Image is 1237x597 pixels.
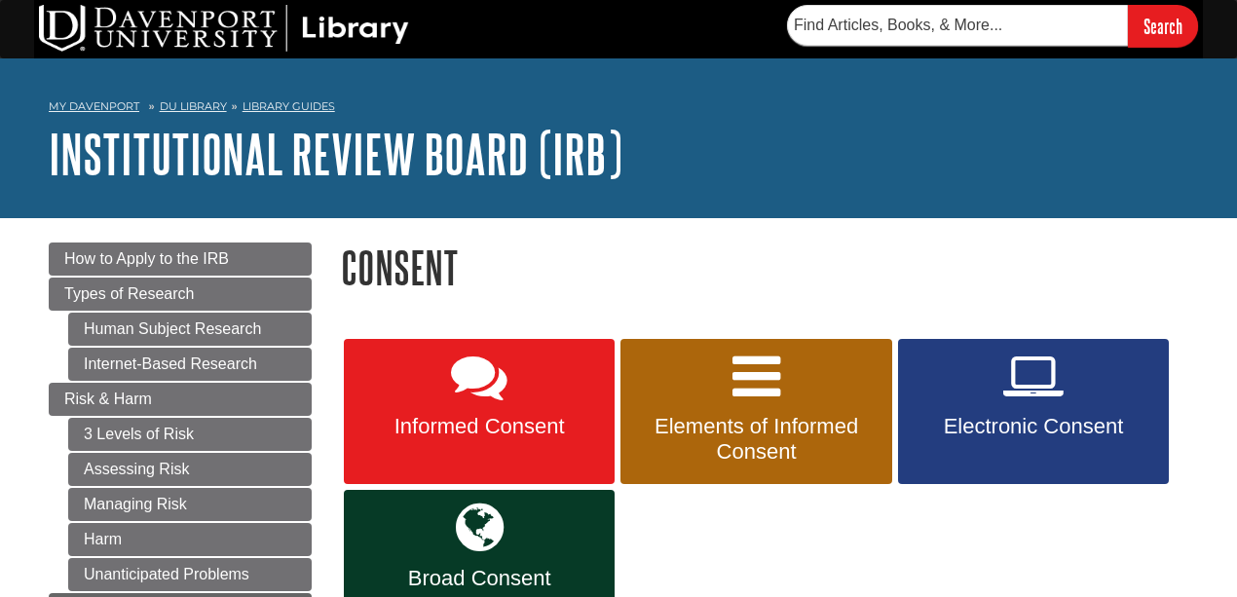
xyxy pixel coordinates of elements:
a: Institutional Review Board (IRB) [49,124,622,184]
img: DU Library [39,5,409,52]
span: Risk & Harm [64,391,152,407]
a: DU Library [160,99,227,113]
a: How to Apply to the IRB [49,243,312,276]
a: Internet-Based Research [68,348,312,381]
h1: Consent [341,243,1188,292]
span: Types of Research [64,285,194,302]
span: How to Apply to the IRB [64,250,229,267]
a: Library Guides [243,99,335,113]
a: Informed Consent [344,339,615,485]
a: Risk & Harm [49,383,312,416]
form: Searches DU Library's articles, books, and more [787,5,1198,47]
input: Search [1128,5,1198,47]
input: Find Articles, Books, & More... [787,5,1128,46]
a: Types of Research [49,278,312,311]
a: Assessing Risk [68,453,312,486]
a: My Davenport [49,98,139,115]
span: Elements of Informed Consent [635,414,877,465]
nav: breadcrumb [49,93,1188,125]
a: 3 Levels of Risk [68,418,312,451]
span: Informed Consent [358,414,600,439]
span: Broad Consent [358,566,600,591]
a: Elements of Informed Consent [620,339,891,485]
a: Managing Risk [68,488,312,521]
a: Unanticipated Problems [68,558,312,591]
a: Harm [68,523,312,556]
a: Human Subject Research [68,313,312,346]
span: Electronic Consent [913,414,1154,439]
a: Electronic Consent [898,339,1169,485]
